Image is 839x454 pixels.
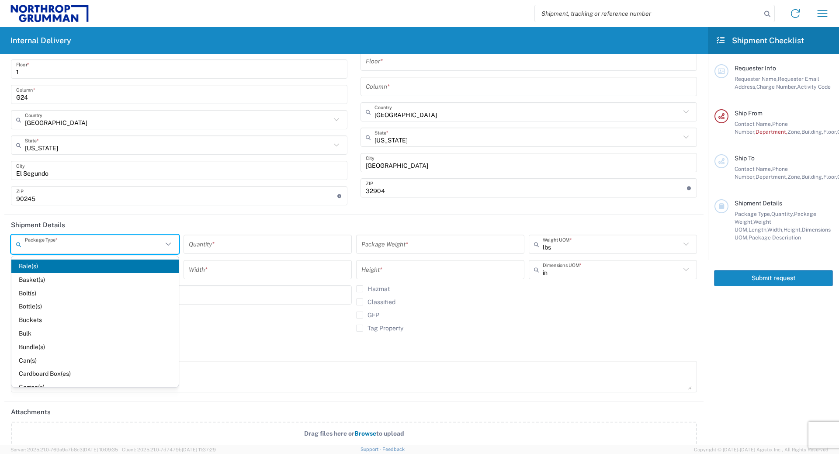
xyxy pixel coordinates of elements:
span: [DATE] 10:09:35 [83,447,118,452]
span: Bottle(s) [11,300,179,313]
span: Contact Name, [735,166,772,172]
span: Package Type, [735,211,771,217]
span: Height, [784,226,802,233]
span: Zone, [787,128,801,135]
span: Activity Code [797,83,831,90]
span: Contact Name, [735,121,772,127]
span: Zone, [787,173,801,180]
span: Width, [767,226,784,233]
span: Quantity, [771,211,794,217]
span: Client: 2025.21.0-7d7479b [122,447,216,452]
a: Support [361,447,382,452]
span: Bulk [11,327,179,340]
span: Drag files here or [304,430,354,437]
span: Copyright © [DATE]-[DATE] Agistix Inc., All Rights Reserved [694,446,829,454]
h2: Shipment Details [11,221,65,229]
span: Package Description [749,234,801,241]
span: Server: 2025.21.0-769a9a7b8c3 [10,447,118,452]
span: [DATE] 11:37:29 [182,447,216,452]
span: Requester Info [735,65,776,72]
span: Bundle(s) [11,340,179,354]
h2: Shipment Checklist [716,35,804,46]
h2: Attachments [11,408,51,416]
span: Bolt(s) [11,287,179,300]
label: Hazmat [356,285,390,292]
span: Ship From [735,110,763,117]
span: Limit is 10 MB for all files and 10 MB for a one file. Only .jpg, .jpeg, .pdf, .png files may be ... [30,444,678,454]
span: Buckets [11,313,179,327]
img: ngc2 [10,5,89,22]
span: Browse [354,430,376,437]
label: Tag Property [356,325,403,332]
button: Submit request [714,270,833,286]
span: Building, [801,128,823,135]
span: Can(s) [11,354,179,367]
span: Ship To [735,155,755,162]
span: Floor, [823,128,837,135]
span: Shipment Details [735,200,782,207]
span: Basket(s) [11,273,179,287]
span: Charge Number, [756,83,797,90]
span: Building, [801,173,823,180]
input: Shipment, tracking or reference number [535,5,761,22]
span: Length, [749,226,767,233]
span: Cardboard Box(es) [11,367,179,381]
span: Bale(s) [11,260,179,273]
label: Classified [356,298,395,305]
span: Carton(s) [11,381,179,394]
span: Requester Name, [735,76,778,82]
label: GFP [356,312,379,319]
span: Department, [756,173,787,180]
h2: Internal Delivery [10,35,71,46]
span: Floor, [823,173,837,180]
span: Department, [756,128,787,135]
span: to upload [376,430,404,437]
a: Feedback [382,447,405,452]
